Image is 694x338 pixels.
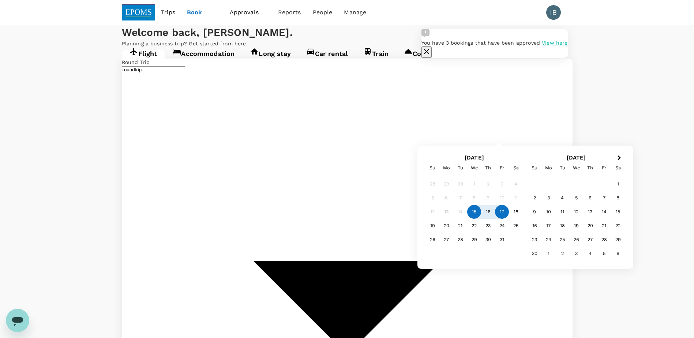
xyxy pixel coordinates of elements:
[453,177,467,191] div: Not available Tuesday, September 30th, 2025
[495,219,509,233] div: Choose Friday, October 24th, 2025
[439,191,453,205] div: Not available Monday, October 6th, 2025
[122,59,573,66] div: Round Trip
[122,50,165,63] a: Flight
[611,233,625,247] div: Choose Saturday, November 29th, 2025
[165,50,242,63] a: Accommodation
[425,233,439,247] div: Choose Sunday, October 26th, 2025
[467,219,481,233] div: Choose Wednesday, October 22nd, 2025
[569,219,583,233] div: Choose Wednesday, November 19th, 2025
[425,219,439,233] div: Choose Sunday, October 19th, 2025
[187,8,202,17] span: Book
[356,50,396,63] a: Train
[509,177,523,191] div: Not available Saturday, October 4th, 2025
[481,161,495,175] div: Thursday
[122,25,573,40] div: Welcome back , [PERSON_NAME] .
[439,219,453,233] div: Choose Monday, October 20th, 2025
[611,247,625,260] div: Choose Saturday, December 6th, 2025
[467,177,481,191] div: Not available Wednesday, October 1st, 2025
[569,161,583,175] div: Wednesday
[495,161,509,175] div: Friday
[230,8,266,17] span: Approvals
[421,40,540,46] span: You have 3 bookings that have been approved
[509,191,523,205] div: Not available Saturday, October 11th, 2025
[453,219,467,233] div: Choose Tuesday, October 21st, 2025
[611,191,625,205] div: Choose Saturday, November 8th, 2025
[467,205,481,219] div: Choose Wednesday, October 15th, 2025
[569,247,583,260] div: Choose Wednesday, December 3rd, 2025
[299,50,356,63] a: Car rental
[555,161,569,175] div: Tuesday
[583,247,597,260] div: Choose Thursday, December 4th, 2025
[439,205,453,219] div: Not available Monday, October 13th, 2025
[583,191,597,205] div: Choose Thursday, November 6th, 2025
[555,233,569,247] div: Choose Tuesday, November 25th, 2025
[611,177,625,191] div: Choose Saturday, November 1st, 2025
[583,233,597,247] div: Choose Thursday, November 27th, 2025
[423,154,525,161] h2: [DATE]
[555,191,569,205] div: Choose Tuesday, November 4th, 2025
[597,161,611,175] div: Friday
[555,205,569,219] div: Choose Tuesday, November 11th, 2025
[546,5,561,20] div: IB
[6,309,29,332] iframe: Button to launch messaging window
[242,50,298,63] a: Long stay
[481,191,495,205] div: Not available Thursday, October 9th, 2025
[421,29,429,37] img: Approval
[528,205,541,219] div: Choose Sunday, November 9th, 2025
[161,8,175,17] span: Trips
[541,205,555,219] div: Choose Monday, November 10th, 2025
[614,153,626,164] button: Next Month
[611,161,625,175] div: Saturday
[481,205,495,219] div: Choose Thursday, October 16th, 2025
[525,154,627,161] h2: [DATE]
[541,233,555,247] div: Choose Monday, November 24th, 2025
[495,177,509,191] div: Not available Friday, October 3rd, 2025
[528,161,541,175] div: Sunday
[439,177,453,191] div: Not available Monday, September 29th, 2025
[453,205,467,219] div: Not available Tuesday, October 14th, 2025
[528,247,541,260] div: Choose Sunday, November 30th, 2025
[597,233,611,247] div: Choose Friday, November 28th, 2025
[439,161,453,175] div: Monday
[569,233,583,247] div: Choose Wednesday, November 26th, 2025
[583,205,597,219] div: Choose Thursday, November 13th, 2025
[509,219,523,233] div: Choose Saturday, October 25th, 2025
[481,219,495,233] div: Choose Thursday, October 23rd, 2025
[597,247,611,260] div: Choose Friday, December 5th, 2025
[555,247,569,260] div: Choose Tuesday, December 2nd, 2025
[541,191,555,205] div: Choose Monday, November 3rd, 2025
[439,233,453,247] div: Choose Monday, October 27th, 2025
[467,233,481,247] div: Choose Wednesday, October 29th, 2025
[541,161,555,175] div: Monday
[495,233,509,247] div: Choose Friday, October 31st, 2025
[495,205,509,219] div: Choose Friday, October 17th, 2025
[425,191,439,205] div: Not available Sunday, October 5th, 2025
[481,233,495,247] div: Choose Thursday, October 30th, 2025
[597,219,611,233] div: Choose Friday, November 21st, 2025
[528,191,541,205] div: Choose Sunday, November 2nd, 2025
[541,219,555,233] div: Choose Monday, November 17th, 2025
[122,40,573,47] p: Planning a business trip? Get started from here.
[509,161,523,175] div: Saturday
[569,191,583,205] div: Choose Wednesday, November 5th, 2025
[495,191,509,205] div: Not available Friday, October 10th, 2025
[611,219,625,233] div: Choose Saturday, November 22nd, 2025
[583,219,597,233] div: Choose Thursday, November 20th, 2025
[425,177,523,247] div: Month October, 2025
[509,205,523,219] div: Choose Saturday, October 18th, 2025
[396,50,453,63] a: Concierge
[467,161,481,175] div: Wednesday
[528,233,541,247] div: Choose Sunday, November 23rd, 2025
[278,8,301,17] span: Reports
[542,40,567,46] span: View here
[453,191,467,205] div: Not available Tuesday, October 7th, 2025
[453,161,467,175] div: Tuesday
[467,191,481,205] div: Not available Wednesday, October 8th, 2025
[611,205,625,219] div: Choose Saturday, November 15th, 2025
[541,247,555,260] div: Choose Monday, December 1st, 2025
[425,205,439,219] div: Not available Sunday, October 12th, 2025
[313,8,333,17] span: People
[597,191,611,205] div: Choose Friday, November 7th, 2025
[344,8,366,17] span: Manage
[528,219,541,233] div: Choose Sunday, November 16th, 2025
